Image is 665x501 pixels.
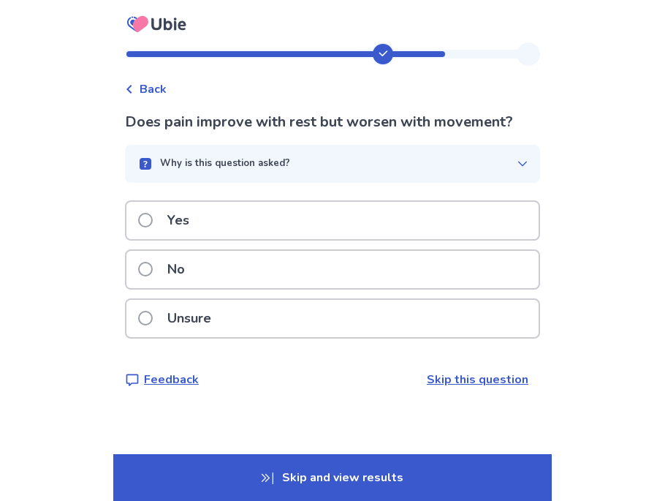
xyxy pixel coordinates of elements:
p: Why is this question asked? [160,157,290,171]
button: Why is this question asked? [125,145,540,183]
p: Yes [159,202,198,239]
a: Skip this question [427,372,528,388]
a: Feedback [125,371,199,388]
p: Unsure [159,300,220,337]
p: Feedback [144,371,199,388]
p: Does pain improve with rest but worsen with movement? [125,111,540,133]
p: Skip and view results [113,454,552,501]
span: Back [140,80,167,98]
p: No [159,251,194,288]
